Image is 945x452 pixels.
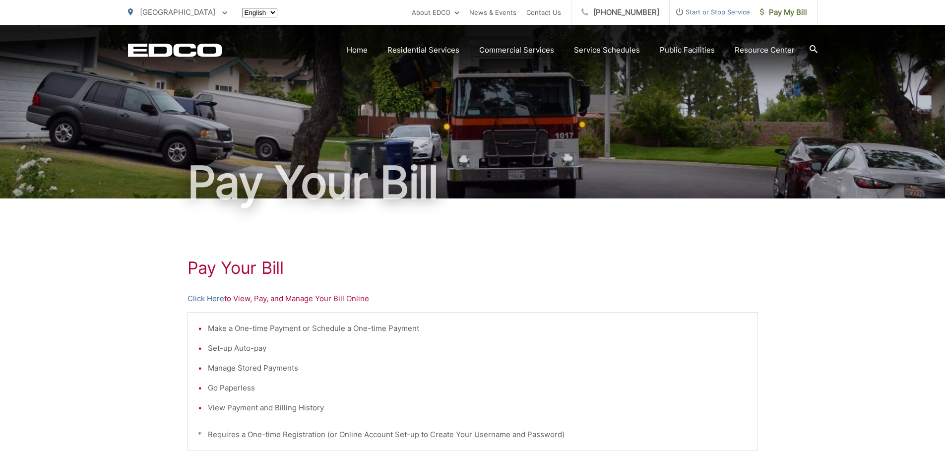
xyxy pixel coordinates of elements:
[735,44,795,56] a: Resource Center
[128,158,818,207] h1: Pay Your Bill
[208,323,748,334] li: Make a One-time Payment or Schedule a One-time Payment
[208,402,748,414] li: View Payment and Billing History
[188,293,758,305] p: to View, Pay, and Manage Your Bill Online
[574,44,640,56] a: Service Schedules
[479,44,554,56] a: Commercial Services
[412,6,459,18] a: About EDCO
[526,6,561,18] a: Contact Us
[208,342,748,354] li: Set-up Auto-pay
[208,382,748,394] li: Go Paperless
[128,43,222,57] a: EDCD logo. Return to the homepage.
[188,293,224,305] a: Click Here
[387,44,459,56] a: Residential Services
[198,429,748,441] p: * Requires a One-time Registration (or Online Account Set-up to Create Your Username and Password)
[140,7,215,17] span: [GEOGRAPHIC_DATA]
[208,362,748,374] li: Manage Stored Payments
[347,44,368,56] a: Home
[660,44,715,56] a: Public Facilities
[469,6,516,18] a: News & Events
[188,258,758,278] h1: Pay Your Bill
[760,6,807,18] span: Pay My Bill
[242,8,277,17] select: Select a language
